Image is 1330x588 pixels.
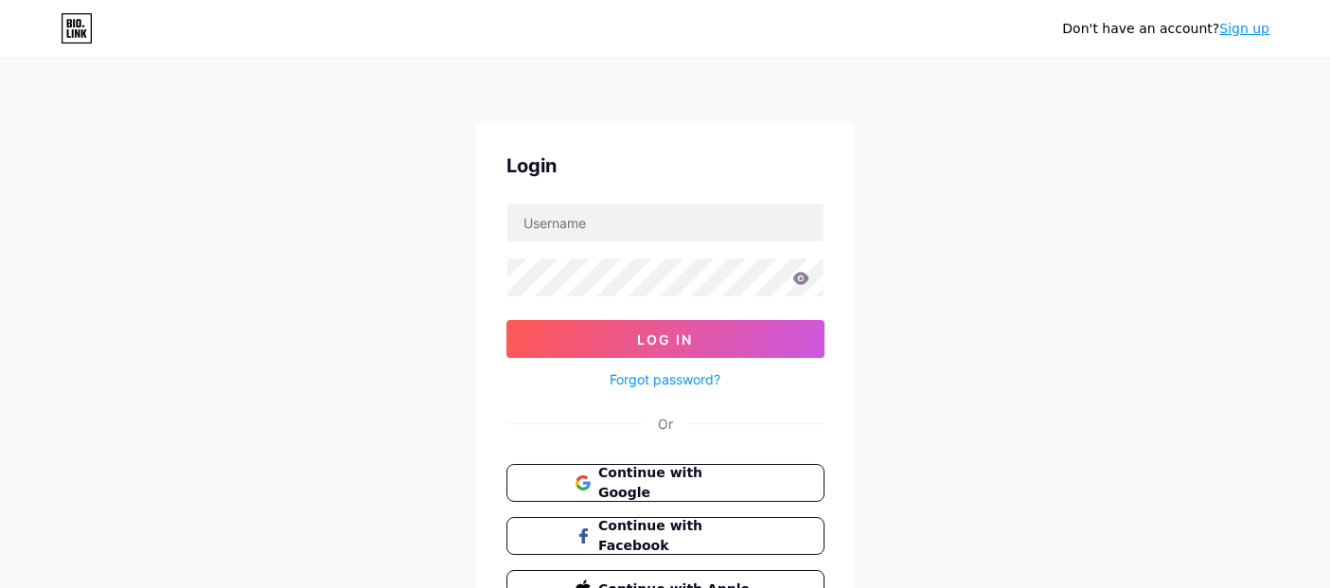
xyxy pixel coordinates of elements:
[658,414,673,434] div: Or
[598,516,754,556] span: Continue with Facebook
[506,464,825,502] button: Continue with Google
[506,151,825,180] div: Login
[507,204,824,241] input: Username
[506,320,825,358] button: Log In
[610,369,720,389] a: Forgot password?
[506,517,825,555] button: Continue with Facebook
[598,463,754,503] span: Continue with Google
[1062,19,1269,39] div: Don't have an account?
[637,331,693,347] span: Log In
[1219,21,1269,36] a: Sign up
